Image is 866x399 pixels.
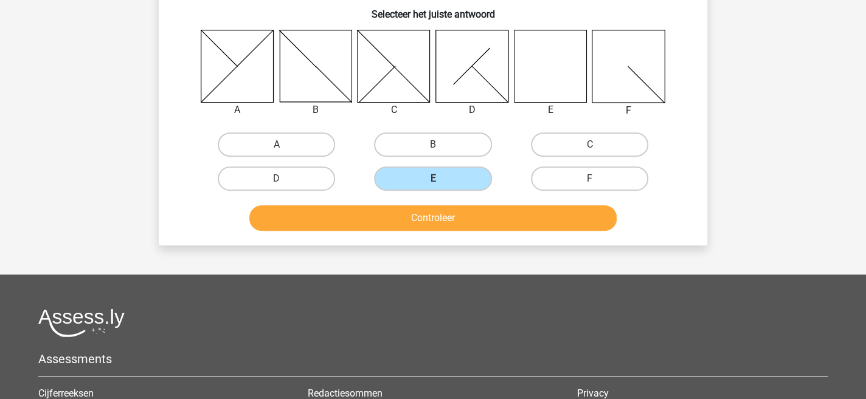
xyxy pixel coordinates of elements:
label: D [218,166,335,191]
label: E [374,166,491,191]
button: Controleer [249,205,617,231]
h5: Assessments [38,352,828,366]
label: C [531,132,648,157]
a: Redactiesommen [308,387,383,399]
label: B [374,132,491,157]
div: C [348,103,440,117]
label: A [218,132,335,157]
div: A [192,103,283,117]
a: Privacy [577,387,608,399]
img: Assessly logo [38,309,125,337]
div: B [270,103,362,117]
div: F [583,103,674,118]
label: F [531,166,648,191]
div: D [426,103,518,117]
div: E [505,103,597,117]
a: Cijferreeksen [38,387,94,399]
